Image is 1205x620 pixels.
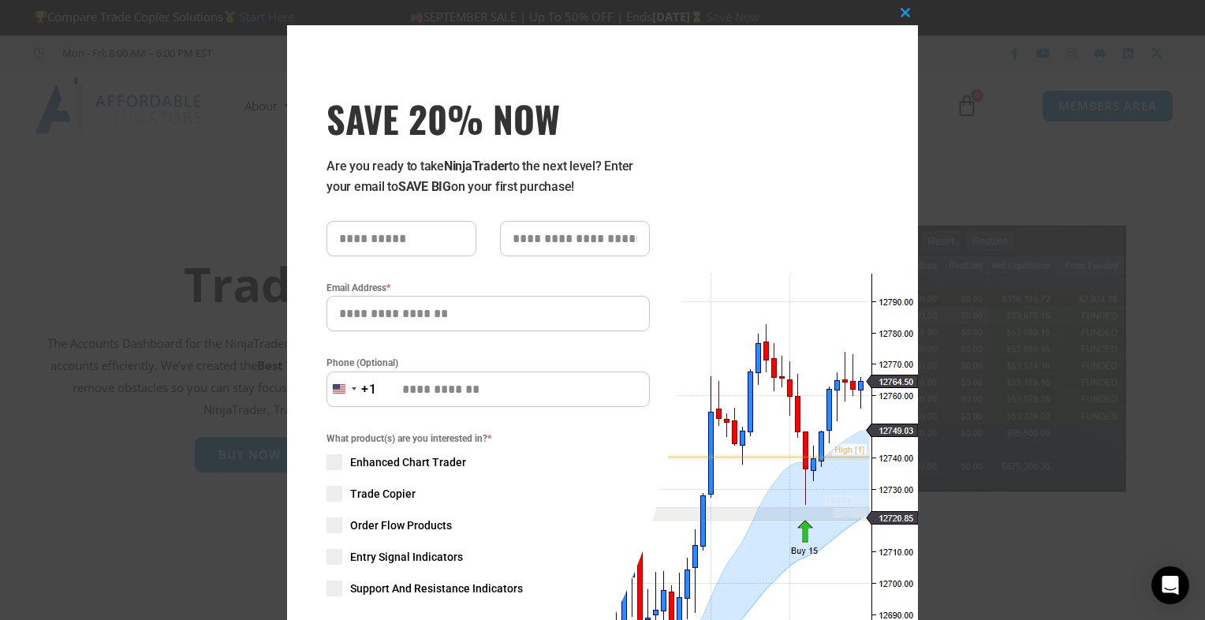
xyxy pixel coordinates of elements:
[326,96,650,140] h3: SAVE 20% NOW
[350,549,463,565] span: Entry Signal Indicators
[326,372,377,407] button: Selected country
[350,486,416,502] span: Trade Copier
[326,517,650,533] label: Order Flow Products
[326,581,650,596] label: Support And Resistance Indicators
[326,486,650,502] label: Trade Copier
[444,159,509,174] strong: NinjaTrader
[326,280,650,296] label: Email Address
[1151,566,1189,604] div: Open Intercom Messenger
[350,454,466,470] span: Enhanced Chart Trader
[350,581,523,596] span: Support And Resistance Indicators
[398,179,451,194] strong: SAVE BIG
[326,454,650,470] label: Enhanced Chart Trader
[350,517,452,533] span: Order Flow Products
[326,431,650,446] span: What product(s) are you interested in?
[326,549,650,565] label: Entry Signal Indicators
[326,355,650,371] label: Phone (Optional)
[361,379,377,400] div: +1
[326,156,650,197] p: Are you ready to take to the next level? Enter your email to on your first purchase!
